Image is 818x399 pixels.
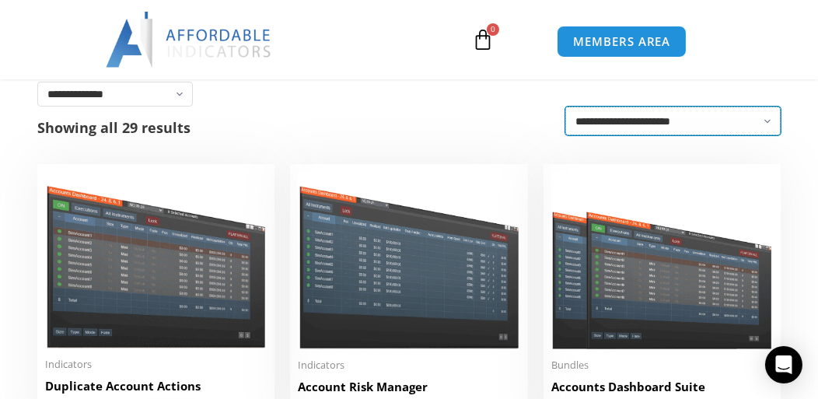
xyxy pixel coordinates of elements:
h2: Account Risk Manager [298,379,519,395]
a: 0 [449,17,517,62]
span: Indicators [45,358,267,371]
h2: Duplicate Account Actions [45,378,267,394]
span: 0 [487,23,499,36]
h2: Accounts Dashboard Suite [551,379,773,395]
select: Shop order [565,107,781,135]
img: Duplicate Account Actions [45,172,267,348]
span: MEMBERS AREA [573,36,670,47]
img: Accounts Dashboard Suite [551,172,773,349]
span: Bundles [551,359,773,372]
img: LogoAI | Affordable Indicators – NinjaTrader [106,12,273,68]
a: MEMBERS AREA [557,26,687,58]
span: Indicators [298,359,519,372]
img: Account Risk Manager [298,172,519,348]
div: Open Intercom Messenger [765,346,802,383]
p: Showing all 29 results [37,121,191,135]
